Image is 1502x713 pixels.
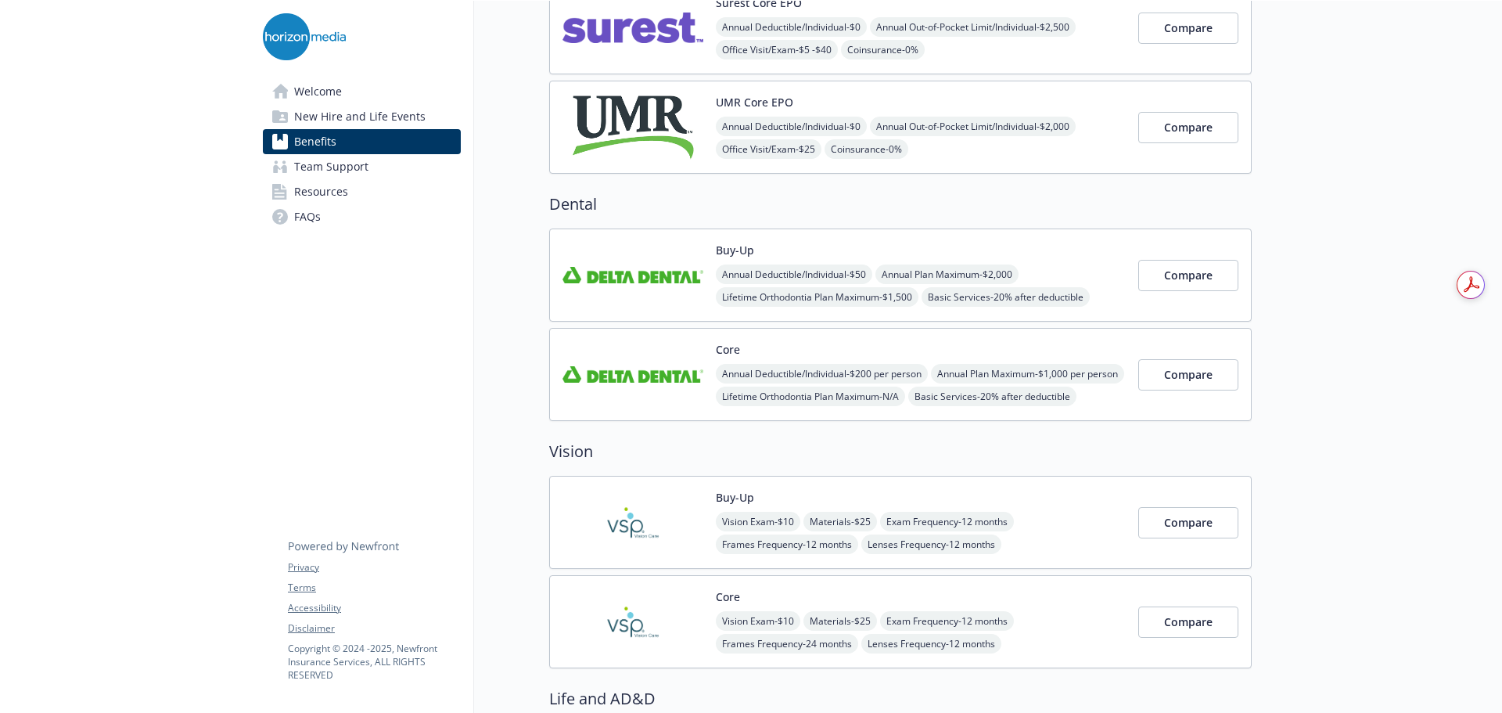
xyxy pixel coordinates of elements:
span: Materials - $25 [803,512,877,531]
span: Basic Services - 20% after deductible [922,287,1090,307]
button: Compare [1138,112,1238,143]
h2: Vision [549,440,1252,463]
button: Compare [1138,260,1238,291]
span: Benefits [294,129,336,154]
button: Compare [1138,607,1238,638]
a: Benefits [263,129,461,154]
span: Compare [1164,268,1213,283]
h2: Life and AD&D [549,687,1252,711]
span: Resources [294,179,348,204]
button: Compare [1138,13,1238,44]
span: Compare [1164,20,1213,35]
p: Copyright © 2024 - 2025 , Newfront Insurance Services, ALL RIGHTS RESERVED [288,642,460,682]
span: Team Support [294,154,368,179]
span: Lifetime Orthodontia Plan Maximum - N/A [716,387,905,406]
img: Vision Service Plan carrier logo [562,589,703,655]
a: FAQs [263,204,461,229]
a: New Hire and Life Events [263,104,461,129]
span: Compare [1164,515,1213,530]
img: Vision Service Plan carrier logo [562,489,703,556]
span: New Hire and Life Events [294,104,426,129]
span: Annual Plan Maximum - $2,000 [875,265,1019,284]
button: UMR Core EPO [716,94,793,110]
a: Team Support [263,154,461,179]
button: Core [716,341,740,358]
span: Annual Out-of-Pocket Limit/Individual - $2,500 [870,17,1076,37]
a: Terms [288,581,460,595]
span: Annual Deductible/Individual - $0 [716,17,867,37]
span: Materials - $25 [803,611,877,631]
span: Annual Out-of-Pocket Limit/Individual - $2,000 [870,117,1076,136]
span: Annual Deductible/Individual - $50 [716,265,872,284]
a: Resources [263,179,461,204]
a: Privacy [288,560,460,574]
img: UMR carrier logo [562,94,703,160]
span: Coinsurance - 0% [841,40,925,59]
button: Core [716,589,740,605]
span: FAQs [294,204,321,229]
span: Compare [1164,614,1213,629]
span: Exam Frequency - 12 months [880,512,1014,531]
span: Frames Frequency - 24 months [716,634,858,654]
a: Accessibility [288,601,460,615]
span: Annual Deductible/Individual - $200 per person [716,364,928,384]
img: Delta Dental Insurance Company carrier logo [562,341,703,408]
h2: Dental [549,193,1252,216]
span: Office Visit/Exam - $5 -$40 [716,40,838,59]
span: Compare [1164,367,1213,382]
span: Frames Frequency - 12 months [716,535,858,554]
span: Compare [1164,120,1213,135]
span: Annual Plan Maximum - $1,000 per person [931,364,1124,384]
span: Vision Exam - $10 [716,512,800,531]
span: Lenses Frequency - 12 months [861,634,1001,654]
a: Disclaimer [288,621,460,636]
span: Annual Deductible/Individual - $0 [716,117,867,136]
img: Delta Dental Insurance Company carrier logo [562,242,703,308]
button: Compare [1138,507,1238,538]
span: Lenses Frequency - 12 months [861,535,1001,554]
span: Exam Frequency - 12 months [880,611,1014,631]
span: Coinsurance - 0% [825,139,908,159]
button: Compare [1138,359,1238,391]
span: Basic Services - 20% after deductible [908,387,1076,406]
span: Lifetime Orthodontia Plan Maximum - $1,500 [716,287,918,307]
button: Buy-Up [716,489,754,506]
span: Vision Exam - $10 [716,611,800,631]
a: Welcome [263,79,461,104]
button: Buy-Up [716,242,754,258]
span: Office Visit/Exam - $25 [716,139,821,159]
span: Welcome [294,79,342,104]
